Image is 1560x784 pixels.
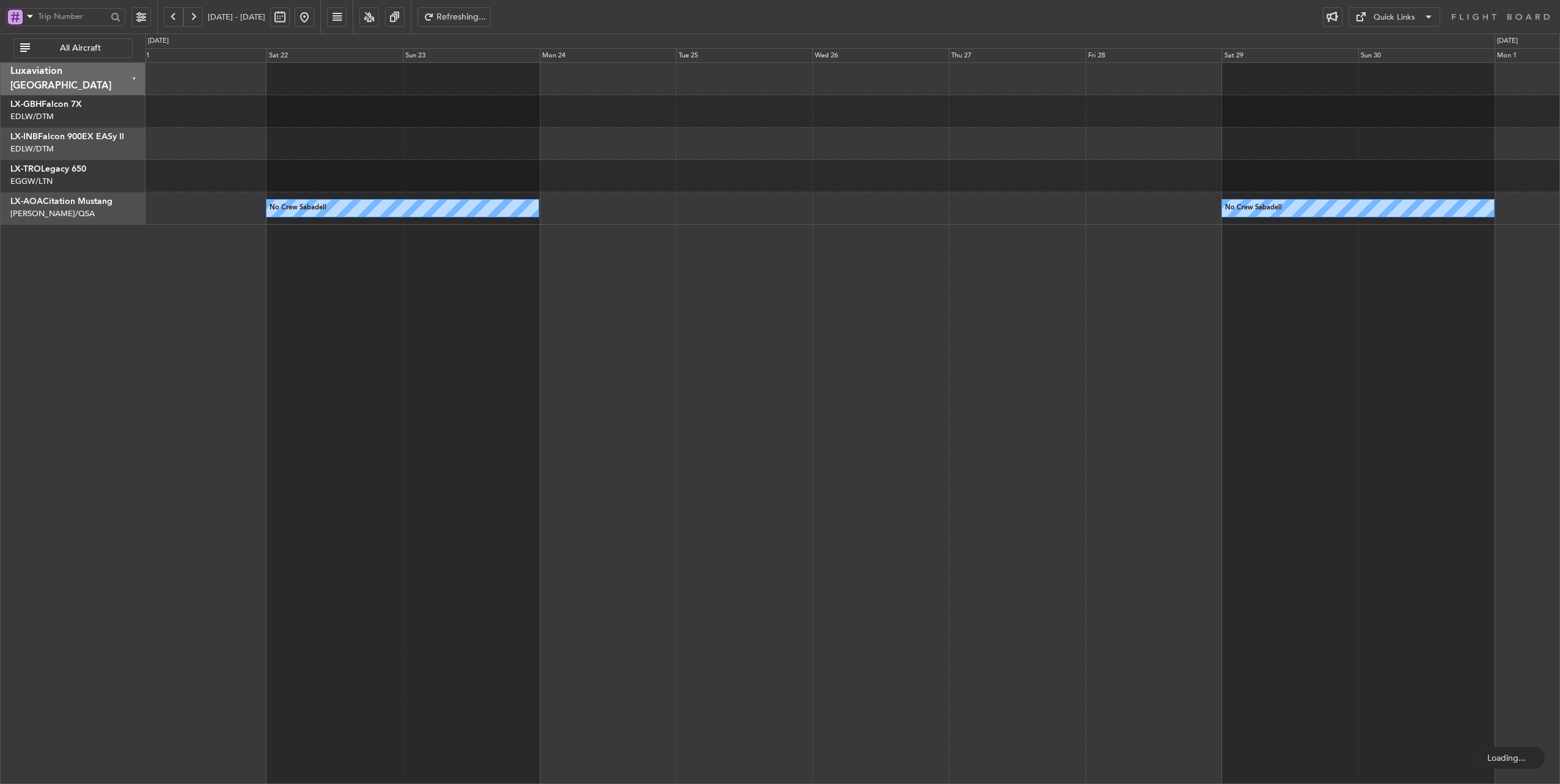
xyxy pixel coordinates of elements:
[13,38,133,58] button: All Aircraft
[10,197,43,206] span: LX-AOA
[10,100,42,109] span: LX-GBH
[10,208,95,219] a: [PERSON_NAME]/QSA
[403,48,539,63] div: Sun 23
[436,13,487,21] span: Refreshing...
[1225,199,1282,217] div: No Crew Sabadell
[676,48,812,63] div: Tue 25
[130,48,267,63] div: Fri 21
[148,36,169,46] div: [DATE]
[949,48,1085,63] div: Thu 27
[10,132,124,141] a: LX-INBFalcon 900EX EASy II
[10,165,41,173] span: LX-TRO
[540,48,676,63] div: Mon 24
[1497,36,1518,46] div: [DATE]
[10,111,54,122] a: EDLW/DTM
[812,48,949,63] div: Wed 26
[1358,48,1495,63] div: Sun 30
[1374,12,1415,24] div: Quick Links
[208,12,265,23] span: [DATE] - [DATE]
[418,7,491,27] button: Refreshing...
[10,197,112,206] a: LX-AOACitation Mustang
[1086,48,1222,63] div: Fri 28
[10,143,54,154] a: EDLW/DTM
[270,199,326,217] div: No Crew Sabadell
[1468,747,1545,769] div: Loading...
[1222,48,1358,63] div: Sat 29
[10,132,38,141] span: LX-INB
[1348,7,1440,27] button: Quick Links
[32,44,128,53] span: All Aircraft
[10,165,86,173] a: LX-TROLegacy 650
[38,7,107,26] input: Trip Number
[267,48,403,63] div: Sat 22
[10,176,53,187] a: EGGW/LTN
[10,100,82,109] a: LX-GBHFalcon 7X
